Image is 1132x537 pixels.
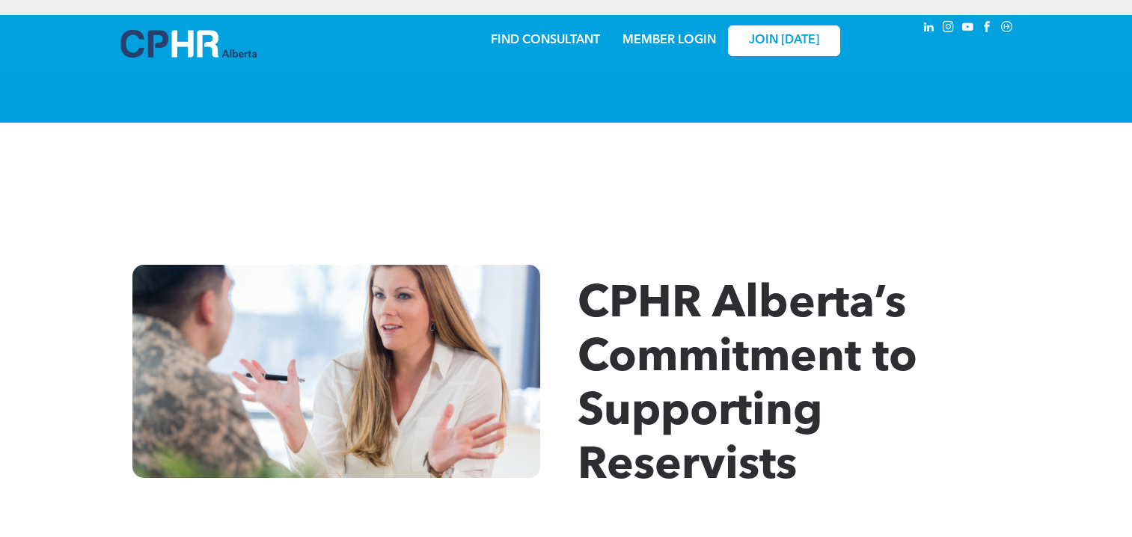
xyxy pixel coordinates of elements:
span: JOIN [DATE] [749,34,819,48]
span: CPHR Alberta’s Commitment to Supporting Reservists [578,283,917,489]
a: facebook [979,19,996,39]
a: MEMBER LOGIN [622,34,716,46]
a: instagram [940,19,957,39]
a: JOIN [DATE] [728,25,840,56]
a: linkedin [921,19,937,39]
a: Social network [999,19,1015,39]
a: youtube [960,19,976,39]
img: A blue and white logo for cp alberta [120,30,257,58]
a: FIND CONSULTANT [491,34,600,46]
